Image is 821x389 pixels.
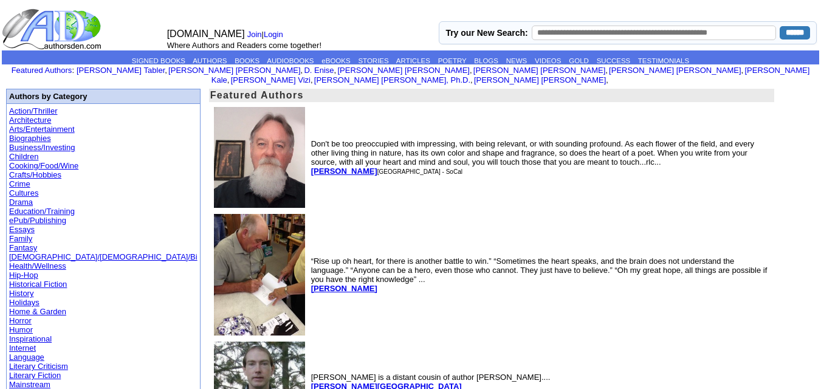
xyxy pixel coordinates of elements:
font: i [472,67,473,74]
font: i [473,77,474,84]
a: Essays [9,225,35,234]
a: Drama [9,198,33,207]
a: History [9,289,33,298]
a: Fantasy [9,243,37,252]
font: Featured Authors [210,90,304,100]
a: [PERSON_NAME] [311,284,377,293]
a: SIGNED BOOKS [132,57,185,64]
a: AUTHORS [193,57,227,64]
font: i [608,67,609,74]
a: Login [264,30,283,39]
a: ARTICLES [396,57,430,64]
a: Inspirational [9,334,52,343]
font: | [247,30,287,39]
a: Hip-Hop [9,270,38,280]
a: Language [9,353,44,362]
a: Home & Garden [9,307,66,316]
label: Try our New Search: [445,28,527,38]
font: i [303,67,304,74]
font: [GEOGRAPHIC_DATA] - SoCal [377,168,462,175]
font: Where Authors and Readers come together! [167,41,321,50]
a: Mainstream [9,380,50,389]
img: logo_ad.gif [2,8,104,50]
a: Children [9,152,38,161]
a: Action/Thriller [9,106,57,115]
a: Crime [9,179,30,188]
a: POETRY [438,57,467,64]
font: “Rise up oh heart, for there is another battle to win.” “Sometimes the heart speaks, and the brai... [311,256,768,293]
a: eBOOKS [321,57,350,64]
font: Authors by Category [9,92,88,101]
a: [DEMOGRAPHIC_DATA]/[DEMOGRAPHIC_DATA]/Bi [9,252,198,261]
a: [PERSON_NAME] [311,167,377,176]
a: SUCCESS [597,57,631,64]
a: Cooking/Food/Wine [9,161,78,170]
img: 116216.JPG [214,214,305,336]
a: [PERSON_NAME] [PERSON_NAME] [474,75,606,84]
a: Featured Authors [12,66,72,75]
font: i [336,67,337,74]
a: Internet [9,343,36,353]
a: [PERSON_NAME] [PERSON_NAME] [609,66,741,75]
font: i [313,77,314,84]
font: [DOMAIN_NAME] [167,29,245,39]
a: Crafts/Hobbies [9,170,61,179]
a: [PERSON_NAME] [PERSON_NAME] [168,66,300,75]
a: [PERSON_NAME] [PERSON_NAME] [473,66,605,75]
a: Business/Investing [9,143,75,152]
a: Cultures [9,188,38,198]
a: Literary Fiction [9,371,61,380]
a: Humor [9,325,33,334]
a: Biographies [9,134,51,143]
a: Education/Training [9,207,75,216]
a: ePub/Publishing [9,216,66,225]
font: Don't be too preoccupied with impressing, with being relevant, or with sounding profound. As each... [311,139,754,176]
font: i [608,77,610,84]
a: Join [247,30,262,39]
a: Arts/Entertainment [9,125,75,134]
img: 38577.jpg [214,107,305,208]
a: D. Enise [304,66,334,75]
a: [PERSON_NAME] [PERSON_NAME] [337,66,469,75]
font: , , , , , , , , , , [77,66,809,84]
a: BOOKS [235,57,259,64]
a: Historical Fiction [9,280,67,289]
a: [PERSON_NAME] Kale [211,66,810,84]
font: i [229,77,230,84]
a: GOLD [569,57,589,64]
a: Family [9,234,32,243]
a: BLOGS [474,57,498,64]
font: i [167,67,168,74]
a: [PERSON_NAME] Vizi [231,75,311,84]
font: i [743,67,744,74]
a: [PERSON_NAME] [PERSON_NAME], Ph.D. [314,75,470,84]
a: TESTIMONIALS [638,57,689,64]
a: Horror [9,316,32,325]
a: AUDIOBOOKS [267,57,314,64]
font: : [12,66,74,75]
a: [PERSON_NAME] Tabler [77,66,165,75]
a: STORIES [358,57,388,64]
a: Literary Criticism [9,362,68,371]
a: Health/Wellness [9,261,66,270]
a: Architecture [9,115,51,125]
a: NEWS [506,57,527,64]
a: VIDEOS [535,57,561,64]
a: Holidays [9,298,40,307]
